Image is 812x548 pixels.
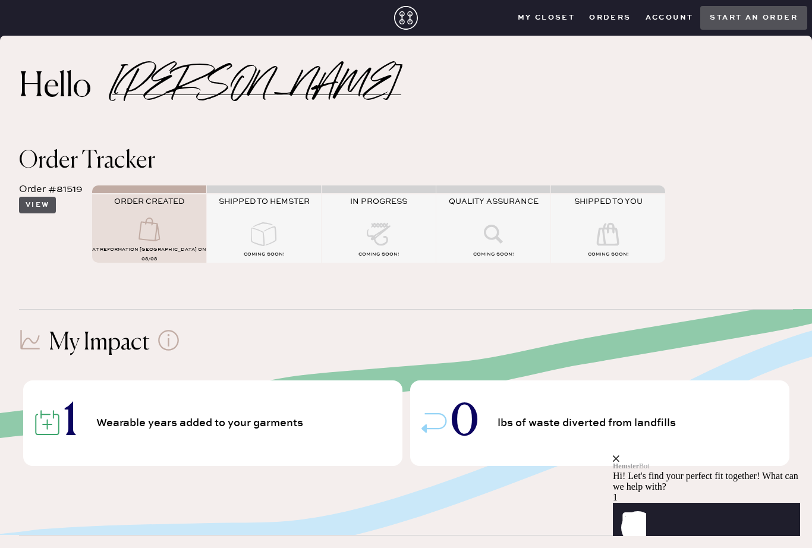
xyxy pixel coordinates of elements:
h1: My Impact [49,329,150,357]
span: lbs of waste diverted from landfills [498,418,679,429]
span: COMING SOON! [244,251,284,257]
span: COMING SOON! [588,251,628,257]
h2: [PERSON_NAME] [112,80,401,95]
span: SHIPPED TO HEMSTER [219,197,310,206]
div: Order #81519 [19,182,83,197]
h2: Hello [19,73,112,102]
span: 0 [451,402,479,444]
span: 1 [64,402,77,444]
button: Start an order [700,6,807,30]
span: QUALITY ASSURANCE [449,197,539,206]
span: ORDER CREATED [114,197,184,206]
span: COMING SOON! [358,251,399,257]
span: AT Reformation [GEOGRAPHIC_DATA] on 08/08 [92,247,206,262]
button: My Closet [511,9,583,27]
button: Account [638,9,701,27]
span: Wearable years added to your garments [96,418,307,429]
iframe: Front Chat [613,383,809,546]
button: Orders [582,9,638,27]
span: COMING SOON! [473,251,514,257]
button: View [19,197,56,213]
span: IN PROGRESS [350,197,407,206]
span: Order Tracker [19,149,155,173]
span: SHIPPED TO YOU [574,197,643,206]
